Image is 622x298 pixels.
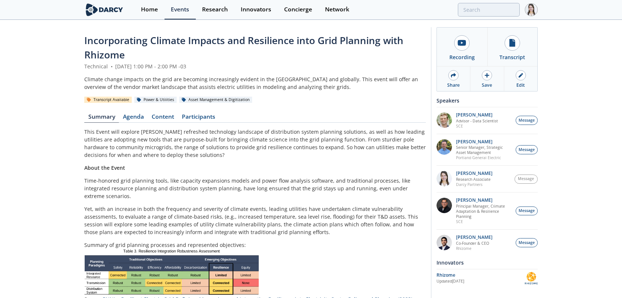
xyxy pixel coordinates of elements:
[519,118,535,123] span: Message
[84,34,403,61] span: Incorporating Climate Impacts and Resilience into Grid Planning with Rhizome
[516,116,538,125] button: Message
[325,7,349,12] div: Network
[515,175,538,184] button: Message
[525,272,538,285] img: Rhizome
[437,256,538,269] div: Innovators
[456,123,498,129] p: SCE
[516,145,538,154] button: Message
[84,114,119,123] a: Summary
[437,272,538,285] a: Rhizome Updated[DATE] Rhizome
[178,114,219,123] a: Participants
[84,128,426,159] p: This Event will explore [PERSON_NAME] refreshed technology landscape of distribution system plann...
[519,208,535,214] span: Message
[447,82,460,89] div: Share
[437,198,452,213] img: ca52f6ed-8ac3-4c6e-9c06-e52061c48e16
[437,272,525,279] div: Rhizome
[109,63,114,70] span: •
[437,28,487,66] a: Recording
[456,241,492,246] p: Co-Founder & CEO
[437,171,452,186] img: qdh7Er9pRiGqDWE5eNkh
[456,177,492,182] p: Research Associate
[518,176,534,182] span: Message
[84,3,124,16] img: logo-wide.svg
[84,205,426,236] p: Yet, with an increase in both the frequency and severity of climate events, leading utilities hav...
[456,155,512,160] p: Portland General Electric
[456,145,512,155] p: Senior Manager, Strategic Asset Management
[171,7,189,12] div: Events
[456,182,492,187] p: Darcy Partners
[202,7,228,12] div: Research
[437,235,452,250] img: 0c302eaf-3337-46b6-be5f-577d1fa1bd56
[84,249,259,296] img: Image
[456,198,512,203] p: [PERSON_NAME]
[458,3,520,17] input: Advanced Search
[134,97,177,103] div: Power & Utilities
[456,204,512,219] p: Principal Manager, Climate Adaptation & Resilience Planning
[519,147,535,153] span: Message
[241,7,271,12] div: Innovators
[84,75,426,91] div: Climate change impacts on the grid are becoming increasingly evident in the [GEOGRAPHIC_DATA] and...
[284,7,312,12] div: Concierge
[456,118,498,123] p: Advisor - Data Scientist
[437,112,452,128] img: 108bd4e7-b4bb-444d-a0cf-ed76818529e4
[119,114,148,123] a: Agenda
[516,82,525,89] div: Edit
[487,28,538,66] a: Transcript
[437,279,525,284] div: Updated [DATE]
[499,53,525,61] div: Transcript
[84,177,426,200] p: Time-honored grid planning tools, like capacity expansions models and power flow analysis softwar...
[525,3,538,16] img: Profile
[456,171,492,176] p: [PERSON_NAME]
[84,62,426,70] div: Technical [DATE] 1:00 PM - 2:00 PM -03
[84,97,132,103] div: Transcript Available
[482,82,492,89] div: Save
[456,235,492,240] p: [PERSON_NAME]
[141,7,158,12] div: Home
[449,53,475,61] div: Recording
[519,240,535,246] span: Message
[516,238,538,247] button: Message
[516,207,538,216] button: Message
[456,219,512,224] p: SCE
[84,164,125,171] strong: About the Event
[456,112,498,118] p: [PERSON_NAME]
[456,246,492,251] p: Rhizome
[504,67,537,91] a: Edit
[148,114,178,123] a: Content
[456,139,512,144] p: [PERSON_NAME]
[437,139,452,155] img: c69ef178-65ca-40a0-9638-fbb1307f9a7b
[437,94,538,107] div: Speakers
[179,97,252,103] div: Asset Management & Digitization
